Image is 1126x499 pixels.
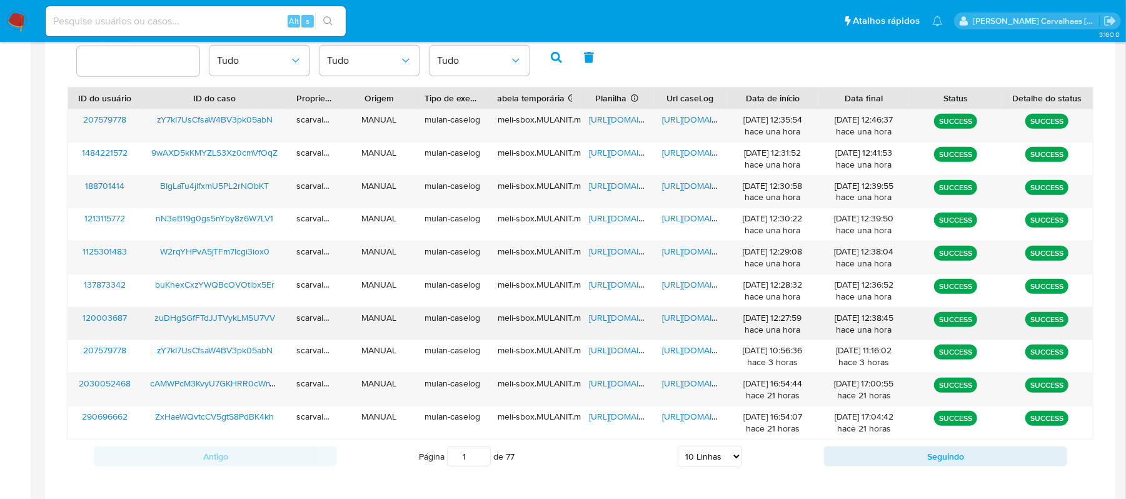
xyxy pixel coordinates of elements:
[306,15,309,27] span: s
[973,15,1100,27] p: sara.carvalhaes@mercadopago.com.br
[315,13,341,30] button: search-icon
[46,13,346,29] input: Pesquise usuários ou casos...
[1103,14,1117,28] a: Sair
[853,14,920,28] span: Atalhos rápidos
[289,15,299,27] span: Alt
[932,16,943,26] a: Notificações
[1099,29,1120,39] span: 3.160.0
